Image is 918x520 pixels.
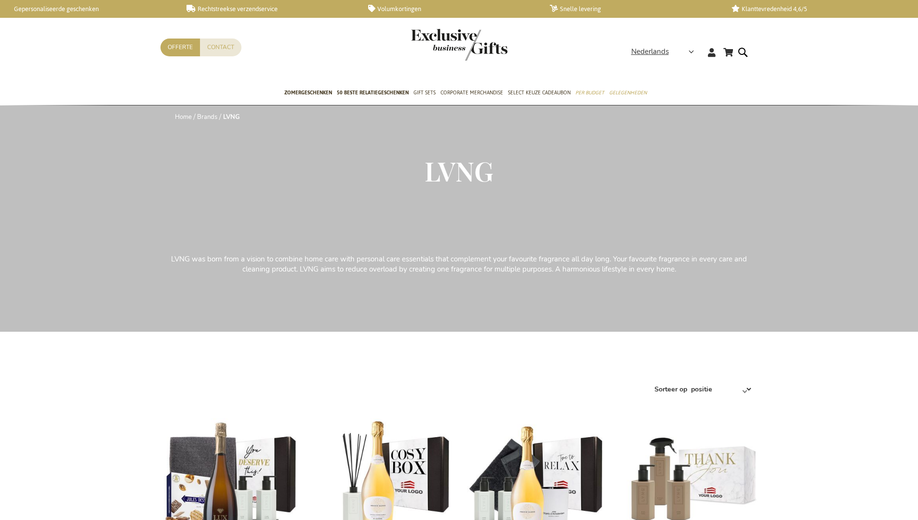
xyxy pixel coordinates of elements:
a: store logo [411,29,459,61]
a: Rechtstreekse verzendservice [186,5,353,13]
a: 50 beste relatiegeschenken [337,81,409,105]
span: Gift Sets [413,88,436,98]
a: Gift Sets [413,81,436,105]
span: LVNG [425,153,493,188]
span: Gelegenheden [609,88,647,98]
a: Gepersonaliseerde geschenken [5,5,171,13]
p: LVNG was born from a vision to combine home care with personal care essentials that complement yo... [160,254,758,275]
span: Nederlands [631,46,669,57]
a: Volumkortingen [368,5,534,13]
a: Klanttevredenheid 4,6/5 [732,5,898,13]
a: Contact [200,39,241,56]
span: Zomergeschenken [284,88,332,98]
label: Sorteer op [654,385,687,394]
span: Corporate Merchandise [440,88,503,98]
a: Corporate Merchandise [440,81,503,105]
a: Brands [197,113,217,121]
span: Per Budget [575,88,604,98]
span: Select Keuze Cadeaubon [508,88,571,98]
span: 50 beste relatiegeschenken [337,88,409,98]
a: Offerte [160,39,200,56]
a: Select Keuze Cadeaubon [508,81,571,105]
a: Snelle levering [550,5,716,13]
strong: LVNG [223,113,240,121]
a: Gelegenheden [609,81,647,105]
img: Exclusive Business gifts logo [411,29,507,61]
a: Home [175,113,192,121]
a: Zomergeschenken [284,81,332,105]
a: Per Budget [575,81,604,105]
